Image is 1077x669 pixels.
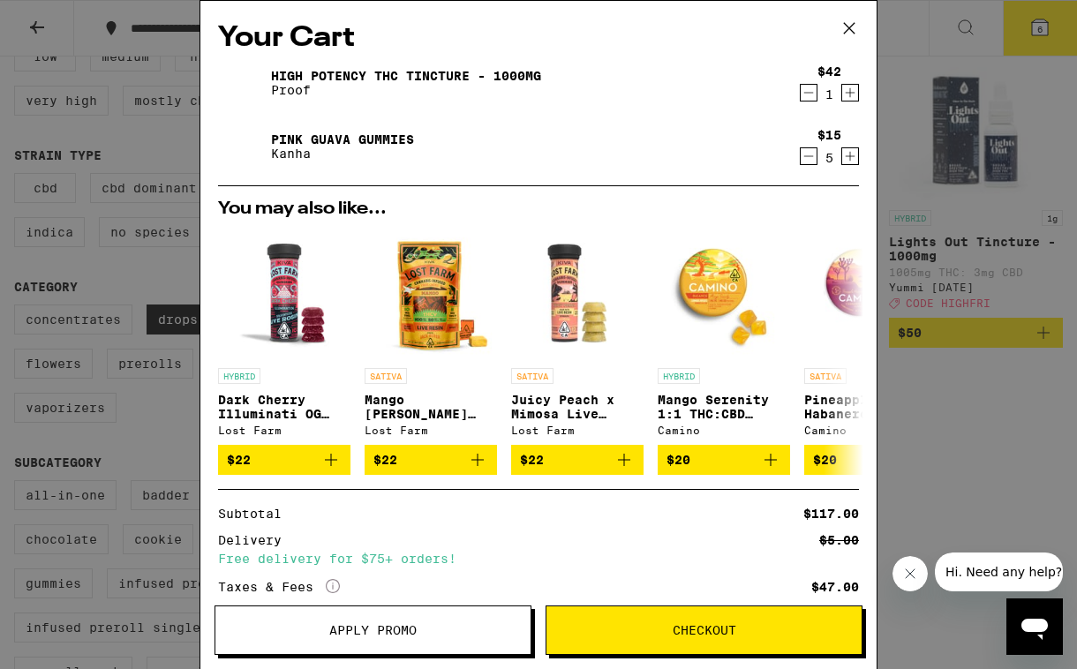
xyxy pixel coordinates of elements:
[800,84,817,101] button: Decrement
[935,552,1063,591] iframe: Message from company
[218,19,859,58] h2: Your Cart
[520,453,544,467] span: $22
[271,83,541,97] p: Proof
[218,552,859,565] div: Free delivery for $75+ orders!
[218,368,260,384] p: HYBRID
[804,227,937,445] a: Open page for Pineapple Habanero Uplifting Gummies from Camino
[658,368,700,384] p: HYBRID
[1006,598,1063,655] iframe: Button to launch messaging window
[841,84,859,101] button: Increment
[804,445,937,475] button: Add to bag
[365,227,497,359] img: Lost Farm - Mango Jack Herer THCv 10:5 Chews
[215,605,531,655] button: Apply Promo
[658,393,790,421] p: Mango Serenity 1:1 THC:CBD Gummies
[817,64,841,79] div: $42
[804,368,847,384] p: SATIVA
[218,425,350,436] div: Lost Farm
[817,151,841,165] div: 5
[218,227,350,445] a: Open page for Dark Cherry Illuminati OG Live Rosin Gummies from Lost Farm
[511,393,644,421] p: Juicy Peach x Mimosa Live Resin Gummies
[673,624,736,636] span: Checkout
[365,393,497,421] p: Mango [PERSON_NAME] THCv 10:5 Chews
[511,445,644,475] button: Add to bag
[511,368,554,384] p: SATIVA
[804,425,937,436] div: Camino
[841,147,859,165] button: Increment
[511,425,644,436] div: Lost Farm
[218,579,340,595] div: Taxes & Fees
[511,227,644,445] a: Open page for Juicy Peach x Mimosa Live Resin Gummies from Lost Farm
[218,200,859,218] h2: You may also like...
[546,605,862,655] button: Checkout
[218,227,350,359] img: Lost Farm - Dark Cherry Illuminati OG Live Rosin Gummies
[218,534,294,546] div: Delivery
[817,87,841,101] div: 1
[813,453,837,467] span: $20
[365,368,407,384] p: SATIVA
[658,227,790,359] img: Camino - Mango Serenity 1:1 THC:CBD Gummies
[271,147,414,161] p: Kanha
[892,556,928,591] iframe: Close message
[218,507,294,520] div: Subtotal
[804,227,937,359] img: Camino - Pineapple Habanero Uplifting Gummies
[658,425,790,436] div: Camino
[365,445,497,475] button: Add to bag
[365,227,497,445] a: Open page for Mango Jack Herer THCv 10:5 Chews from Lost Farm
[658,227,790,445] a: Open page for Mango Serenity 1:1 THC:CBD Gummies from Camino
[373,453,397,467] span: $22
[804,393,937,421] p: Pineapple Habanero Uplifting Gummies
[271,132,414,147] a: Pink Guava Gummies
[511,227,644,359] img: Lost Farm - Juicy Peach x Mimosa Live Resin Gummies
[218,122,267,171] img: Pink Guava Gummies
[811,581,859,593] div: $47.00
[218,445,350,475] button: Add to bag
[329,624,417,636] span: Apply Promo
[227,453,251,467] span: $22
[667,453,690,467] span: $20
[218,393,350,421] p: Dark Cherry Illuminati OG Live Rosin Gummies
[365,425,497,436] div: Lost Farm
[817,128,841,142] div: $15
[658,445,790,475] button: Add to bag
[218,58,267,108] img: High Potency THC Tincture - 1000mg
[819,534,859,546] div: $5.00
[271,69,541,83] a: High Potency THC Tincture - 1000mg
[803,507,859,520] div: $117.00
[800,147,817,165] button: Decrement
